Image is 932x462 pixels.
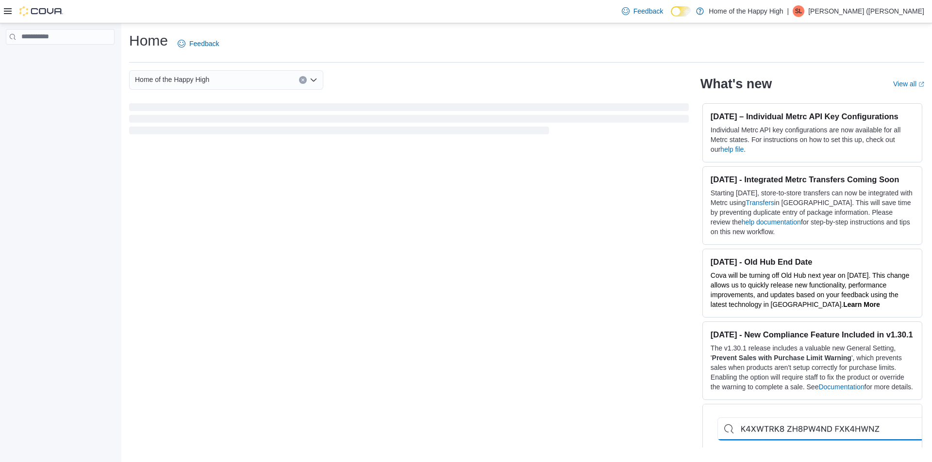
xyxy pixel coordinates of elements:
[633,6,663,16] span: Feedback
[700,76,772,92] h2: What's new
[720,145,744,153] a: help file
[671,6,691,16] input: Dark Mode
[712,354,851,362] strong: Prevent Sales with Purchase Limit Warning
[711,125,914,154] p: Individual Metrc API key configurations are now available for all Metrc states. For instructions ...
[129,31,168,50] h1: Home
[711,175,914,184] h3: [DATE] - Integrated Metrc Transfers Coming Soon
[795,5,802,17] span: SL
[918,81,924,87] svg: External link
[189,39,219,48] span: Feedback
[174,34,223,53] a: Feedback
[746,199,774,207] a: Transfers
[711,112,914,121] h3: [DATE] – Individual Metrc API Key Configurations
[618,1,667,21] a: Feedback
[793,5,804,17] div: Sean (Lucas) Wilton
[299,76,307,84] button: Clear input
[711,343,914,392] p: The v1.30.1 release includes a valuable new General Setting, ' ', which prevents sales when produ...
[711,257,914,267] h3: [DATE] - Old Hub End Date
[135,74,209,85] span: Home of the Happy High
[808,5,924,17] p: [PERSON_NAME] ([PERSON_NAME]
[129,105,689,136] span: Loading
[711,271,909,308] span: Cova will be turning off Old Hub next year on [DATE]. This change allows us to quickly release ne...
[709,5,783,17] p: Home of the Happy High
[843,301,880,308] a: Learn More
[711,330,914,339] h3: [DATE] - New Compliance Feature Included in v1.30.1
[893,80,924,88] a: View allExternal link
[711,188,914,237] p: Starting [DATE], store-to-store transfers can now be integrated with Metrc using in [GEOGRAPHIC_D...
[310,76,317,84] button: Open list of options
[818,383,864,391] a: Documentation
[742,218,801,226] a: help documentation
[787,5,789,17] p: |
[19,6,63,16] img: Cova
[6,47,115,70] nav: Complex example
